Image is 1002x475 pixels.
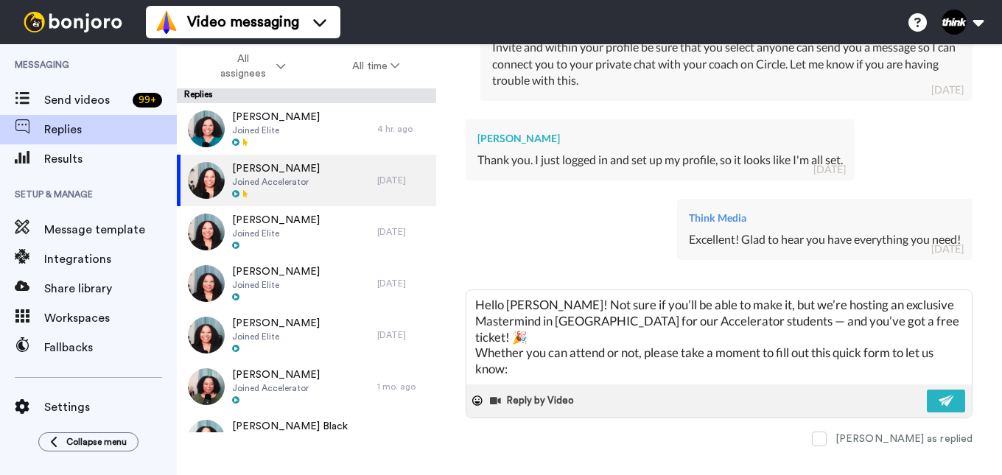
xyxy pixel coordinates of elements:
button: Collapse menu [38,432,139,451]
span: [PERSON_NAME] [232,213,320,228]
span: [PERSON_NAME] [232,316,320,331]
span: Joined Accelerator [232,382,320,394]
img: send-white.svg [939,395,955,407]
a: [PERSON_NAME]Joined Elite4 hr. ago [177,103,436,155]
textarea: Hello [PERSON_NAME]! Not sure if you’ll be able to make it, but we’re hosting an exclusive Master... [466,290,972,384]
button: All assignees [180,46,319,87]
img: a62cedd3-3044-4524-a418-5bf45ccf8658-thumb.jpg [188,162,225,199]
img: 301cf987-3a05-4b0f-aed5-533627d4d708-thumb.jpg [188,420,225,457]
span: All assignees [214,52,273,81]
div: Thank you. I just logged in and set up my profile, so it looks like I'm all set. [477,152,843,169]
span: Integrations [44,250,177,268]
span: Send videos [44,91,127,109]
div: [DATE] [931,82,964,97]
span: Video messaging [187,12,299,32]
span: Joined Elite [232,279,320,291]
img: bj-logo-header-white.svg [18,12,128,32]
span: Joined Elite [232,331,320,342]
span: Collapse menu [66,436,127,448]
button: All time [319,53,434,80]
img: 88f0bf35-8509-4e66-80a4-769b788a2e95-thumb.jpg [188,317,225,353]
span: [PERSON_NAME] [232,367,320,382]
span: [PERSON_NAME] Black [232,419,348,434]
span: Share library [44,280,177,298]
a: [PERSON_NAME]Joined Accelerator[DATE] [177,155,436,206]
a: [PERSON_NAME]Joined Elite[DATE] [177,206,436,258]
span: Replies [44,121,177,138]
div: Excellent! Glad to hear you have everything you need! [689,231,961,248]
span: Message template [44,221,177,239]
span: Joined Elite [232,228,320,239]
span: [PERSON_NAME] [232,161,320,176]
img: 5c33a756-39b3-4d11-a18c-865280a9b365-thumb.jpg [188,214,225,250]
div: Replies [177,88,436,103]
div: [DATE] [813,162,846,177]
div: Think Media [689,211,961,225]
span: Fallbacks [44,339,177,356]
div: [DATE] [377,175,429,186]
div: 99 + [133,93,162,108]
div: [PERSON_NAME] [477,131,843,146]
span: Joined Elite [232,124,320,136]
div: [PERSON_NAME] as replied [835,432,973,446]
img: 9c041629-e145-4133-a3a6-7a9be052b3a2-thumb.jpg [188,368,225,405]
div: 4 hr. ago [377,123,429,135]
div: [DATE] [931,242,964,256]
div: [DATE] [377,329,429,341]
span: Joined Accelerator [232,176,320,188]
a: [PERSON_NAME]Joined Elite[DATE] [177,258,436,309]
img: bf94d7d9-bfec-4e87-b0ff-e6137ce7d032-thumb.jpg [188,265,225,302]
span: Results [44,150,177,168]
span: Settings [44,398,177,416]
span: [PERSON_NAME] [232,264,320,279]
div: [DATE] [377,226,429,238]
div: [DATE] [377,278,429,289]
a: [PERSON_NAME]Joined Elite[DATE] [177,309,436,361]
button: Reply by Video [488,390,578,412]
a: [PERSON_NAME] BlackJoined Elite1 mo. ago [177,412,436,464]
div: 1 mo. ago [377,381,429,393]
img: ab194274-a25e-41c4-b223-a48a3b111c15-thumb.jpg [188,110,225,147]
a: [PERSON_NAME]Joined Accelerator1 mo. ago [177,361,436,412]
img: vm-color.svg [155,10,178,34]
span: Workspaces [44,309,177,327]
span: [PERSON_NAME] [232,110,320,124]
div: No worries! I was reaching out because I was asking that you make sure to accept the Circle Invit... [492,22,961,89]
